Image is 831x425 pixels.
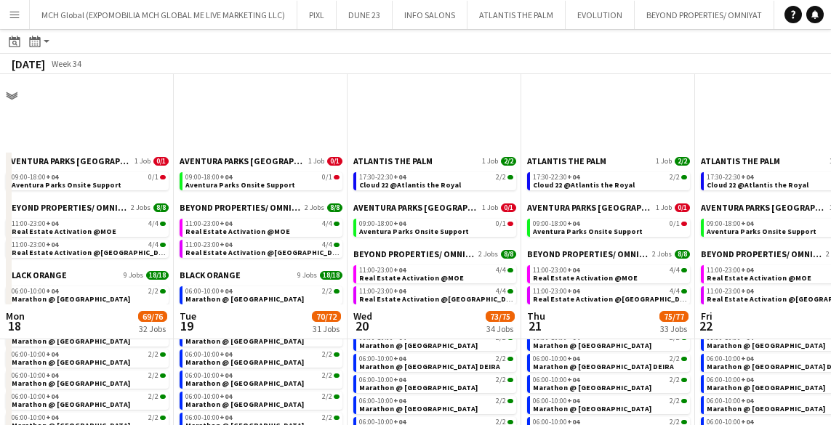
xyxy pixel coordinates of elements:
a: 11:00-23:00+044/4Real Estate Activation @[GEOGRAPHIC_DATA] [12,240,166,256]
span: BLACK ORANGE [6,270,67,280]
span: 2/2 [670,334,680,341]
button: INFO SALONS [393,1,467,29]
a: 06:00-10:00+042/2Marathon @ [GEOGRAPHIC_DATA] [185,392,340,408]
span: 2/2 [322,372,332,379]
a: BEYOND PROPERTIES/ OMNIYAT2 Jobs8/8 [527,248,690,259]
span: Cloud 22 @Atlantis the Royal [359,180,461,190]
div: BEYOND PROPERTIES/ OMNIYAT2 Jobs8/811:00-23:00+044/4Real Estate Activation @MOE11:00-23:00+044/4R... [353,248,516,316]
a: AVENTURA PARKS [GEOGRAPHIC_DATA]1 Job0/1 [180,155,342,166]
span: 2/2 [334,394,340,399]
span: 06:00-10:00 [12,372,58,379]
span: +04 [46,219,58,228]
a: 11:00-23:00+044/4Real Estate Activation @[GEOGRAPHIC_DATA] [185,240,340,256]
span: Aventura Parks Onsite Support [12,180,121,190]
span: 2/2 [334,416,340,420]
a: 06:00-10:00+042/2Marathon @ [GEOGRAPHIC_DATA] [359,396,513,413]
span: Marathon @ CITY CENTRE DEIRA [533,362,674,371]
span: 2/2 [148,414,158,421]
span: 4/4 [496,267,506,274]
span: 06:00-10:00 [12,393,58,400]
span: 8/8 [675,250,690,259]
span: Marathon @ FESTIVAL CITY MALL [12,336,130,346]
div: ATLANTIS THE PALM1 Job2/217:30-22:30+042/2Cloud 22 @Atlantis the Royal [353,155,516,202]
a: BEYOND PROPERTIES/ OMNIYAT2 Jobs8/8 [6,202,169,213]
a: 06:00-10:00+042/2Marathon @ [GEOGRAPHIC_DATA] [12,286,166,303]
span: 06:00-10:00 [12,414,58,421]
a: 06:00-10:00+042/2Marathon @ [GEOGRAPHIC_DATA] [12,349,166,366]
span: 4/4 [681,268,687,272]
div: BEYOND PROPERTIES/ OMNIYAT2 Jobs8/811:00-23:00+044/4Real Estate Activation @MOE11:00-23:00+044/4R... [527,248,690,316]
span: Cloud 22 @Atlantis the Royal [707,180,808,190]
a: 06:00-10:00+042/2Marathon @ [GEOGRAPHIC_DATA] DEIRA [359,354,513,371]
span: 11:00-23:00 [12,241,58,248]
a: BLACK ORANGE9 Jobs18/18 [6,270,169,280]
a: ATLANTIS THE PALM1 Job2/2 [527,155,690,166]
span: 4/4 [160,243,166,247]
span: 0/1 [496,220,506,227]
span: 17:30-22:30 [359,174,406,181]
div: BEYOND PROPERTIES/ OMNIYAT2 Jobs8/811:00-23:00+044/4Real Estate Activation @MOE11:00-23:00+044/4R... [180,202,342,270]
span: 06:00-10:00 [359,397,406,405]
span: 4/4 [148,241,158,248]
span: 0/1 [681,222,687,226]
span: 06:00-10:00 [533,397,579,405]
span: 4/4 [507,289,513,294]
span: 9 Jobs [297,271,317,280]
span: Real Estate Activation @MOE [533,273,638,283]
span: +04 [393,265,406,275]
span: Marathon @ DUBAI HILLS MALL [359,341,478,350]
span: 2/2 [496,355,506,363]
a: 11:00-23:00+044/4Real Estate Activation @[GEOGRAPHIC_DATA] [533,286,687,303]
span: +04 [46,392,58,401]
span: Marathon @ DUBAI HILLS MALL [12,294,130,304]
span: 1 Job [308,157,324,166]
span: +04 [46,286,58,296]
span: 06:00-10:00 [707,397,753,405]
span: 2/2 [160,394,166,399]
span: 06:00-10:00 [12,288,58,295]
span: 11:00-23:00 [12,220,58,227]
a: 06:00-10:00+042/2Marathon @ [GEOGRAPHIC_DATA] [533,333,687,349]
span: 2/2 [334,289,340,294]
span: ATLANTIS THE PALM [527,155,606,166]
span: 11:00-23:00 [359,267,406,274]
span: 11:00-23:00 [185,220,232,227]
span: AVENTURA PARKS DUBAI [701,202,827,213]
span: 2/2 [148,393,158,400]
span: Marathon @ FESTIVAL PLAZA [359,404,478,413]
span: BEYOND PROPERTIES/ OMNIYAT [353,248,475,259]
span: 06:00-10:00 [185,414,232,421]
span: 2/2 [681,175,687,179]
span: 09:00-18:00 [359,220,406,227]
div: AVENTURA PARKS [GEOGRAPHIC_DATA]1 Job0/109:00-18:00+040/1Aventura Parks Onsite Support [6,155,169,202]
span: +04 [220,371,232,380]
span: BEYOND PROPERTIES/ OMNIYAT [527,248,649,259]
a: 06:00-10:00+042/2Marathon @ [GEOGRAPHIC_DATA] [533,375,687,392]
a: BEYOND PROPERTIES/ OMNIYAT2 Jobs8/8 [180,202,342,213]
span: 06:00-10:00 [359,355,406,363]
span: 2/2 [501,157,516,166]
span: 2/2 [670,397,680,405]
span: BEYOND PROPERTIES/ OMNIYAT [6,202,128,213]
span: 2/2 [322,414,332,421]
span: 11:00-23:00 [707,267,753,274]
span: 2/2 [670,376,680,384]
a: ATLANTIS THE PALM1 Job2/2 [353,155,516,166]
a: 06:00-10:00+042/2Marathon @ [GEOGRAPHIC_DATA] [533,396,687,413]
span: 2/2 [148,288,158,295]
span: 4/4 [322,220,332,227]
span: +04 [567,396,579,405]
span: 2/2 [507,399,513,403]
span: +04 [220,349,232,359]
span: 0/1 [675,203,690,212]
div: AVENTURA PARKS [GEOGRAPHIC_DATA]1 Job0/109:00-18:00+040/1Aventura Parks Onsite Support [527,202,690,248]
a: AVENTURA PARKS [GEOGRAPHIC_DATA]1 Job0/1 [527,202,690,213]
a: 06:00-10:00+042/2Marathon @ [GEOGRAPHIC_DATA] [359,375,513,392]
span: +04 [46,240,58,249]
span: Marathon @ FESTIVAL PLAZA [185,357,304,367]
span: AVENTURA PARKS DUBAI [353,202,479,213]
span: BEYOND PROPERTIES/ OMNIYAT [701,248,823,259]
span: Aventura Parks Onsite Support [359,227,469,236]
span: Real Estate Activation @Nakheel mall [12,248,174,257]
span: Marathon @ DUBAI HILLS MALL [707,341,825,350]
